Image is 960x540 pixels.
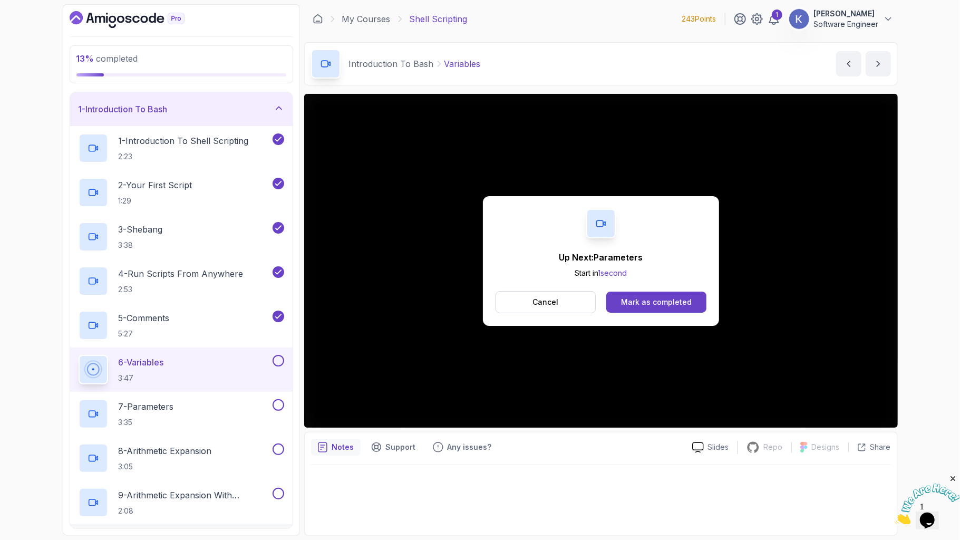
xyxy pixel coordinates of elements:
button: 6-Variables3:47 [79,355,284,384]
a: Slides [684,442,738,453]
button: 9-Arithmetic Expansion With Parameters2:08 [79,488,284,517]
button: 1-Introduction To Bash [70,92,293,126]
p: Up Next: Parameters [559,251,643,264]
iframe: 6 - Variables [304,94,898,428]
a: 1 [768,13,780,25]
button: 3-Shebang3:38 [79,222,284,252]
div: 1 [772,9,782,20]
p: 5:27 [119,329,170,339]
button: Feedback button [426,439,498,456]
p: 2 - Your First Script [119,179,192,191]
span: 1 second [598,268,627,277]
p: 7 - Parameters [119,400,174,413]
img: user profile image [789,9,809,29]
p: 5 - Comments [119,312,170,324]
button: notes button [311,439,361,456]
a: My Courses [342,13,391,25]
span: completed [76,53,138,64]
p: 6 - Variables [119,356,164,369]
a: Dashboard [70,11,209,28]
button: next content [866,51,891,76]
button: Support button [365,439,422,456]
p: Variables [444,57,481,70]
button: 5-Comments5:27 [79,311,284,340]
button: previous content [836,51,861,76]
button: 4-Run Scripts From Anywhere2:53 [79,266,284,296]
p: Repo [764,442,783,452]
p: Notes [332,442,354,452]
p: Software Engineer [814,19,879,30]
button: 1-Introduction To Shell Scripting2:23 [79,133,284,163]
p: [PERSON_NAME] [814,8,879,19]
div: Mark as completed [621,297,692,307]
button: user profile image[PERSON_NAME]Software Engineer [789,8,894,30]
p: Shell Scripting [410,13,468,25]
p: 3:38 [119,240,163,250]
p: 3:35 [119,417,174,428]
p: Designs [812,442,840,452]
iframe: chat widget [895,474,960,524]
button: 2-Your First Script1:29 [79,178,284,207]
h3: 1 - Introduction To Bash [79,103,168,115]
p: 3:47 [119,373,164,383]
button: Share [848,442,891,452]
p: Introduction To Bash [349,57,434,70]
p: Support [386,442,416,452]
p: 3 - Shebang [119,223,163,236]
p: 1 - Introduction To Shell Scripting [119,134,249,147]
button: 8-Arithmetic Expansion3:05 [79,443,284,473]
p: 4 - Run Scripts From Anywhere [119,267,244,280]
p: 9 - Arithmetic Expansion With Parameters [119,489,270,502]
p: Slides [708,442,729,452]
p: Cancel [532,297,558,307]
p: 2:08 [119,506,270,516]
p: 1:29 [119,196,192,206]
button: Cancel [496,291,596,313]
p: Start in [559,268,643,278]
button: 7-Parameters3:35 [79,399,284,429]
p: 2:53 [119,284,244,295]
a: Dashboard [313,14,323,24]
p: 8 - Arithmetic Expansion [119,445,212,457]
button: Mark as completed [606,292,706,313]
p: 2:23 [119,151,249,162]
span: 1 [4,4,8,13]
p: 243 Points [682,14,716,24]
p: Any issues? [448,442,492,452]
p: 3:05 [119,461,212,472]
span: 13 % [76,53,94,64]
p: Share [870,442,891,452]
